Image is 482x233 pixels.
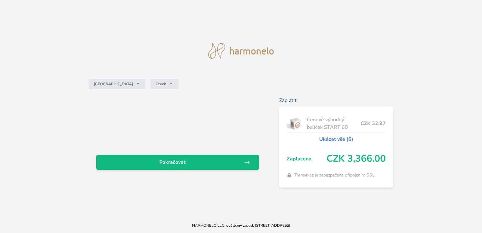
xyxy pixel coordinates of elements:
[156,81,166,87] span: Czech
[326,153,386,164] span: CZK 3,366.00
[287,116,305,131] img: start.jpg
[96,155,259,170] a: Pokračovat
[287,155,326,163] span: Zaplaceno
[319,135,353,143] a: Ukázat vše (6)
[279,97,393,104] h6: Zaplatit
[294,172,375,178] span: Transakce je zabezpečena připojením SSL
[89,79,145,89] button: [GEOGRAPHIC_DATA]
[208,43,274,59] img: logo.svg
[94,81,133,87] span: [GEOGRAPHIC_DATA]
[361,120,386,127] span: CZK 32.97
[307,116,360,131] span: Cenově výhodný balíček START 60
[101,158,244,166] span: Pokračovat
[150,79,179,89] button: Czech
